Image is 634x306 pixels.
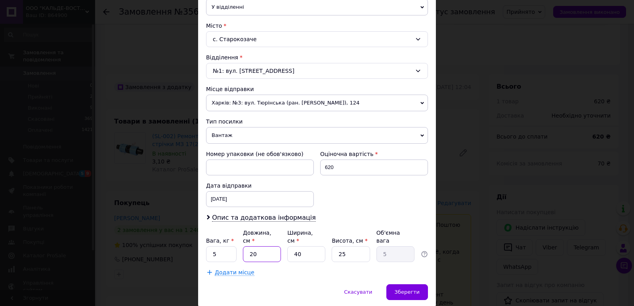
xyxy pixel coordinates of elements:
span: Скасувати [344,289,372,295]
label: Вага, кг [206,238,234,244]
label: Довжина, см [243,230,271,244]
span: Опис та додаткова інформація [212,214,316,222]
span: Харків: №3: вул. Тюрінська (ран. [PERSON_NAME]), 124 [206,95,428,111]
div: Відділення [206,53,428,61]
div: Місто [206,22,428,30]
div: Номер упаковки (не обов'язково) [206,150,314,158]
span: Додати місце [215,269,254,276]
div: с. Старокозаче [206,31,428,47]
span: Тип посилки [206,118,243,125]
span: Зберегти [395,289,420,295]
span: Вантаж [206,127,428,144]
div: Об'ємна вага [376,229,414,245]
span: Місце відправки [206,86,254,92]
div: №1: вул. [STREET_ADDRESS] [206,63,428,79]
div: Дата відправки [206,182,314,190]
label: Ширина, см [287,230,313,244]
div: Оціночна вартість [320,150,428,158]
label: Висота, см [332,238,367,244]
